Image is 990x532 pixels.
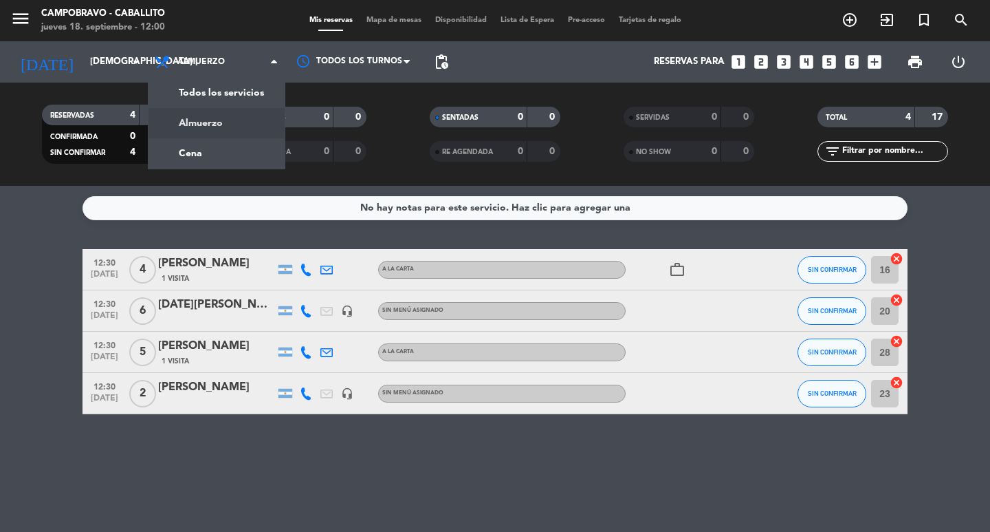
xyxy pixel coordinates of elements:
span: Mapa de mesas [360,17,428,24]
i: looks_two [752,53,770,71]
a: Cena [148,138,285,169]
span: NO SHOW [636,149,671,156]
span: 5 [129,339,156,366]
strong: 0 [549,147,558,156]
span: SIN CONFIRMAR [808,307,857,315]
span: Disponibilidad [428,17,494,24]
span: 1 Visita [162,356,189,367]
span: 12:30 [87,378,122,394]
strong: 0 [324,147,329,156]
span: RESERVADAS [50,112,94,119]
span: 12:30 [87,295,122,311]
div: [PERSON_NAME] [158,337,275,355]
button: SIN CONFIRMAR [797,380,866,407]
span: [DATE] [87,270,122,286]
i: cancel [890,334,903,348]
span: SIN CONFIRMAR [50,149,105,156]
i: add_box [866,53,883,71]
span: SIN CONFIRMAR [808,266,857,273]
span: Pre-acceso [561,17,612,24]
div: Campobravo - caballito [41,7,165,21]
i: looks_3 [775,53,793,71]
button: SIN CONFIRMAR [797,339,866,366]
strong: 0 [518,112,523,122]
span: Sin menú asignado [382,308,443,313]
strong: 0 [130,131,135,141]
span: CONFIRMADA [50,134,98,140]
i: headset_mic [341,387,353,400]
strong: 4 [130,147,135,157]
span: [DATE] [87,394,122,409]
i: looks_6 [843,53,861,71]
strong: 0 [355,147,364,156]
i: cancel [890,293,903,307]
i: exit_to_app [879,12,895,28]
span: A LA CARTA [382,266,414,272]
span: Tarjetas de regalo [612,17,688,24]
i: turned_in_not [916,12,932,28]
div: [PERSON_NAME] [158,379,275,396]
span: 4 [129,256,156,284]
strong: 0 [712,147,717,156]
i: looks_one [729,53,747,71]
strong: 0 [743,112,751,122]
i: headset_mic [341,305,353,317]
span: [DATE] [87,311,122,327]
i: filter_list [824,143,841,160]
span: RE AGENDADA [442,149,493,156]
i: search [953,12,969,28]
span: A LA CARTA [382,349,414,354]
span: Sin menú asignado [382,390,443,396]
button: SIN CONFIRMAR [797,256,866,284]
span: SENTADAS [442,114,478,121]
i: cancel [890,376,903,390]
button: menu [10,8,31,34]
strong: 0 [549,112,558,122]
strong: 0 [324,112,329,122]
a: Almuerzo [148,108,285,138]
div: jueves 18. septiembre - 12:00 [41,21,165,34]
strong: 4 [905,112,911,122]
span: 12:30 [87,254,122,270]
div: LOG OUT [936,41,980,83]
i: looks_5 [820,53,838,71]
span: 2 [129,380,156,407]
a: Todos los servicios [148,78,285,108]
i: work_outline [669,262,685,278]
input: Filtrar por nombre... [841,144,947,159]
span: print [907,54,923,70]
strong: 4 [130,110,135,120]
span: 1 Visita [162,273,189,284]
i: arrow_drop_down [128,54,144,70]
i: menu [10,8,31,29]
span: SIN CONFIRMAR [808,390,857,397]
span: TOTAL [826,114,847,121]
i: power_settings_new [950,54,967,70]
span: Reservas para [654,56,725,67]
div: No hay notas para este servicio. Haz clic para agregar una [360,200,630,216]
button: SIN CONFIRMAR [797,297,866,325]
i: cancel [890,252,903,266]
strong: 0 [355,112,364,122]
div: [DATE][PERSON_NAME] [158,296,275,314]
span: pending_actions [433,54,450,70]
strong: 0 [518,147,523,156]
span: [DATE] [87,352,122,368]
span: 6 [129,297,156,325]
strong: 17 [932,112,945,122]
span: SIN CONFIRMAR [808,348,857,356]
i: add_circle_outline [841,12,858,28]
span: Almuerzo [177,57,225,67]
span: 12:30 [87,337,122,352]
strong: 0 [712,112,717,122]
span: SERVIDAS [636,114,670,121]
span: Mis reservas [302,17,360,24]
i: looks_4 [797,53,815,71]
strong: 0 [743,147,751,156]
span: Lista de Espera [494,17,561,24]
div: [PERSON_NAME] [158,255,275,273]
i: [DATE] [10,47,83,77]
